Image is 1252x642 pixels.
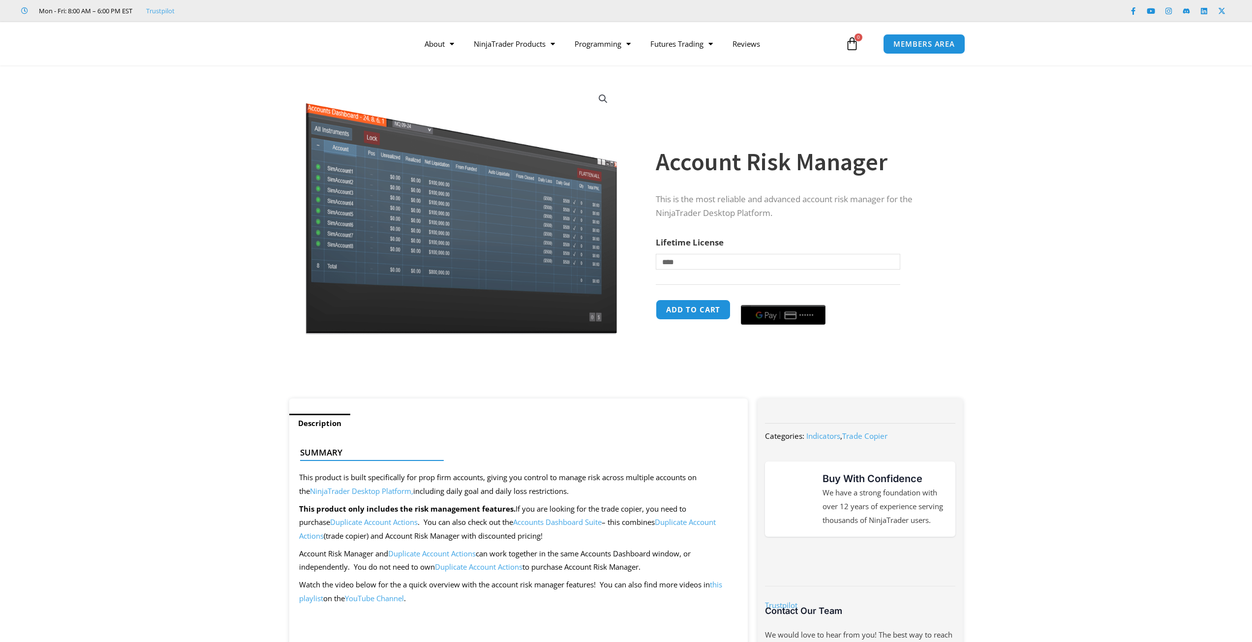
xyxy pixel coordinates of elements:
[823,471,946,486] h3: Buy With Confidence
[464,32,565,55] a: NinjaTrader Products
[513,517,602,527] a: Accounts Dashboard Suite
[565,32,641,55] a: Programming
[823,486,946,527] p: We have a strong foundation with over 12 years of experience serving thousands of NinjaTrader users.
[723,32,770,55] a: Reviews
[799,312,814,319] text: ••••••
[656,300,731,320] button: Add to cart
[786,552,934,571] img: NinjaTrader Wordmark color RGB | Affordable Indicators – NinjaTrader
[656,237,724,248] label: Lifetime License
[806,431,840,441] a: Indicators
[765,600,797,610] a: Trustpilot
[299,502,738,544] p: If you are looking for the trade copier, you need to purchase . You can also check out the – this...
[274,26,379,61] img: LogoAI | Affordable Indicators – NinjaTrader
[345,593,404,603] a: YouTube Channel
[641,32,723,55] a: Futures Trading
[146,5,175,17] a: Trustpilot
[656,192,943,221] p: This is the most reliable and advanced account risk manager for the NinjaTrader Desktop Platform.
[765,431,804,441] span: Categories:
[415,32,843,55] nav: Menu
[775,481,810,517] img: mark thumbs good 43913 | Affordable Indicators – NinjaTrader
[435,562,522,572] a: Duplicate Account Actions
[388,549,476,558] a: Duplicate Account Actions
[330,517,418,527] a: Duplicate Account Actions
[299,504,516,514] strong: This product only includes the risk management features.
[303,83,619,335] img: Screenshot 2024-08-26 15462845454
[830,30,874,58] a: 0
[299,471,738,498] p: This product is built specifically for prop firm accounts, giving you control to manage risk acro...
[299,578,738,606] p: Watch the video below for the a quick overview with the account risk manager features! You can al...
[656,145,943,179] h1: Account Risk Manager
[765,605,955,616] h3: Contact Our Team
[299,580,722,603] a: this playlist
[855,33,862,41] span: 0
[289,414,350,433] a: Description
[36,5,132,17] span: Mon - Fri: 8:00 AM – 6:00 PM EST
[883,34,965,54] a: MEMBERS AREA
[310,486,413,496] a: NinjaTrader Desktop Platform,
[893,40,955,48] span: MEMBERS AREA
[741,305,825,325] button: Buy with GPay
[299,547,738,575] p: Account Risk Manager and can work together in the same Accounts Dashboard window, or independentl...
[300,448,730,458] h4: Summary
[415,32,464,55] a: About
[842,431,887,441] a: Trade Copier
[656,275,671,281] a: Clear options
[806,431,887,441] span: ,
[594,90,612,108] a: View full-screen image gallery
[739,298,827,299] iframe: Secure payment input frame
